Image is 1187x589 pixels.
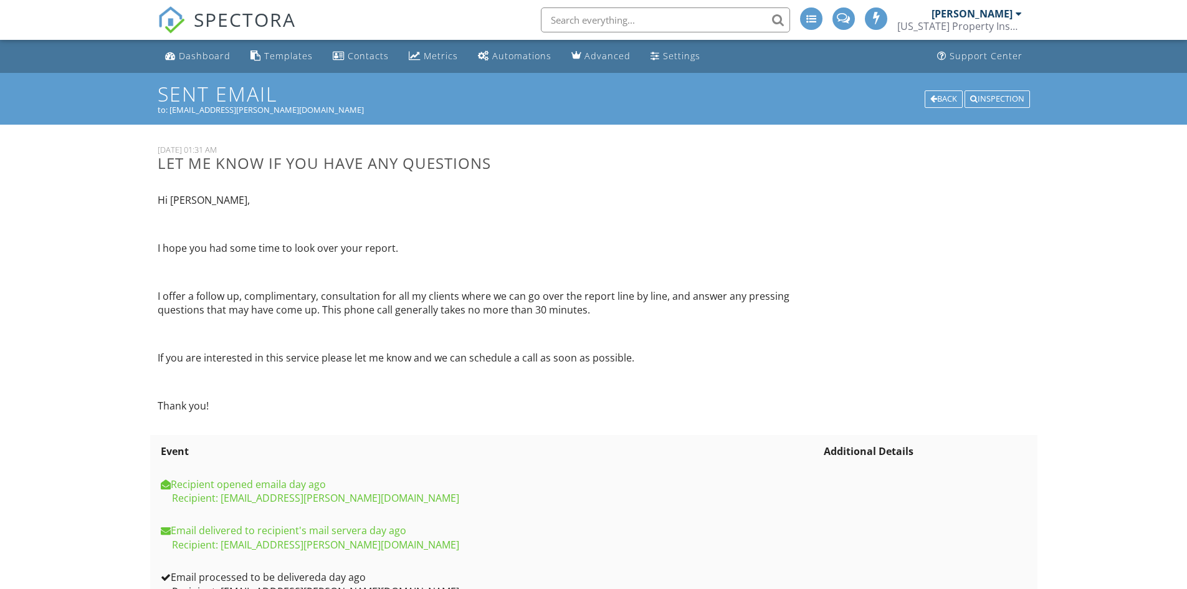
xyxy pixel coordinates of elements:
[246,45,318,68] a: Templates
[161,477,818,491] div: Recipient opened email
[925,92,965,103] a: Back
[348,50,389,62] div: Contacts
[965,90,1030,108] div: Inspection
[646,45,705,68] a: Settings
[950,50,1023,62] div: Support Center
[584,50,631,62] div: Advanced
[158,435,821,467] th: Event
[158,351,808,365] p: If you are interested in this service please let me know and we can schedule a call as soon as po...
[194,6,296,32] span: SPECTORA
[161,491,818,505] div: Recipient: [EMAIL_ADDRESS][PERSON_NAME][DOMAIN_NAME]
[158,145,808,155] div: [DATE] 01:31 AM
[158,399,808,413] p: Thank you!
[179,50,231,62] div: Dashboard
[404,45,463,68] a: Metrics
[821,435,1029,467] th: Additional Details
[158,17,296,43] a: SPECTORA
[897,20,1022,32] div: Texas Property Inspections, LLC
[158,289,808,317] p: I offer a follow up, complimentary, consultation for all my clients where we can go over the repo...
[424,50,458,62] div: Metrics
[328,45,394,68] a: Contacts
[158,105,1030,115] div: to: [EMAIL_ADDRESS][PERSON_NAME][DOMAIN_NAME]
[541,7,790,32] input: Search everything...
[932,45,1027,68] a: Support Center
[965,92,1030,103] a: Inspection
[281,477,326,491] span: 2025-09-27T06:31:15Z
[264,50,313,62] div: Templates
[161,538,818,552] div: Recipient: [EMAIL_ADDRESS][PERSON_NAME][DOMAIN_NAME]
[158,193,808,207] p: Hi [PERSON_NAME],
[158,241,808,255] p: I hope you had some time to look over your report.
[158,83,1030,105] h1: Sent Email
[158,155,808,171] h3: Let me know if you have any questions
[663,50,700,62] div: Settings
[160,45,236,68] a: Dashboard
[321,570,366,584] span: 2025-09-27T06:31:11Z
[492,50,551,62] div: Automations
[361,524,406,537] span: 2025-09-27T06:31:13Z
[161,524,818,537] div: Email delivered to recipient's mail server
[158,6,185,34] img: The Best Home Inspection Software - Spectora
[161,570,818,584] div: Email processed to be delivered
[925,90,963,108] div: Back
[566,45,636,68] a: Advanced
[473,45,556,68] a: Automations (Advanced)
[932,7,1013,20] div: [PERSON_NAME]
